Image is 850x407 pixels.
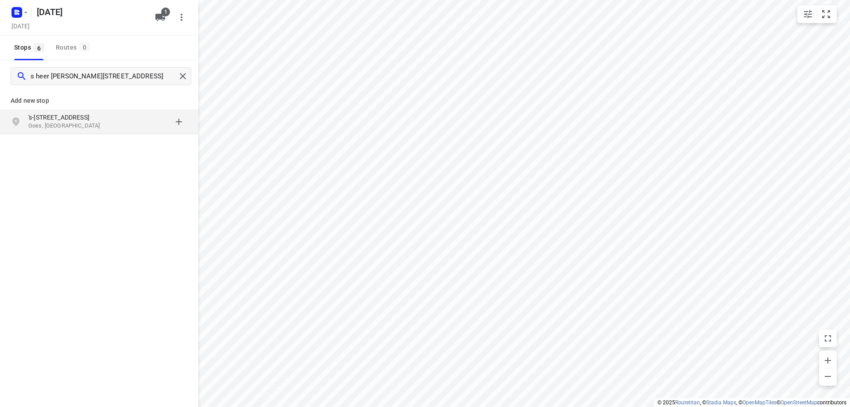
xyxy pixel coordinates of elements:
span: 1 [161,8,170,16]
h5: Project date [8,21,33,31]
div: Routes [56,42,93,53]
li: © 2025 , © , © © contributors [657,399,846,406]
span: 6 [34,43,44,52]
input: Add or search stops [31,70,176,83]
span: Stops [14,42,47,53]
a: Stadia Maps [706,399,736,406]
button: 1 [151,8,169,26]
button: Fit zoom [817,5,835,23]
p: Add new stop [11,95,188,106]
button: More [173,8,190,26]
p: Goes, [GEOGRAPHIC_DATA] [28,122,110,130]
a: OpenMapTiles [742,399,777,406]
h5: Rename [33,5,148,19]
p: 's-Heer Hendrikskinderenstraat 66C [28,113,110,122]
a: OpenStreetMap [780,399,817,406]
a: Routetitan [675,399,700,406]
button: Map settings [799,5,817,23]
span: 0 [79,43,90,51]
div: small contained button group [797,5,837,23]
